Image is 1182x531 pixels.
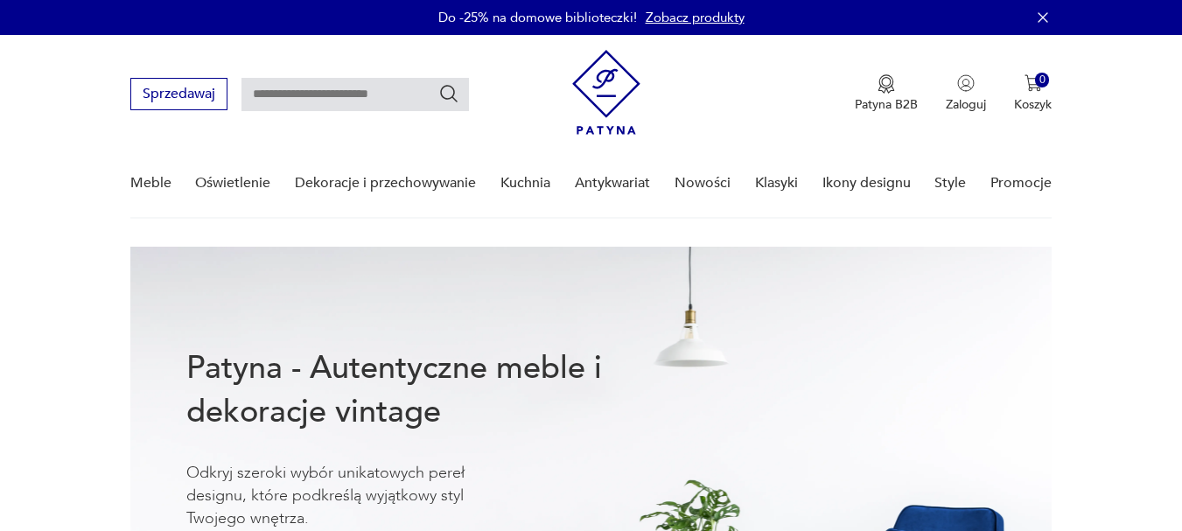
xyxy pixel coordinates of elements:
a: Klasyki [755,150,798,217]
img: Ikona koszyka [1025,74,1042,92]
img: Patyna - sklep z meblami i dekoracjami vintage [572,50,640,135]
a: Zobacz produkty [646,9,745,26]
a: Style [934,150,966,217]
p: Do -25% na domowe biblioteczki! [438,9,637,26]
a: Ikony designu [822,150,911,217]
a: Nowości [675,150,731,217]
a: Dekoracje i przechowywanie [295,150,476,217]
a: Oświetlenie [195,150,270,217]
a: Meble [130,150,171,217]
img: Ikona medalu [878,74,895,94]
p: Odkryj szeroki wybór unikatowych pereł designu, które podkreślą wyjątkowy styl Twojego wnętrza. [186,462,519,530]
a: Sprzedawaj [130,89,227,101]
button: Zaloguj [946,74,986,113]
div: 0 [1035,73,1050,87]
img: Ikonka użytkownika [957,74,975,92]
a: Ikona medaluPatyna B2B [855,74,918,113]
button: Szukaj [438,83,459,104]
h1: Patyna - Autentyczne meble i dekoracje vintage [186,346,659,434]
button: 0Koszyk [1014,74,1052,113]
a: Kuchnia [500,150,550,217]
a: Antykwariat [575,150,650,217]
p: Patyna B2B [855,96,918,113]
button: Sprzedawaj [130,78,227,110]
a: Promocje [990,150,1052,217]
button: Patyna B2B [855,74,918,113]
p: Koszyk [1014,96,1052,113]
p: Zaloguj [946,96,986,113]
